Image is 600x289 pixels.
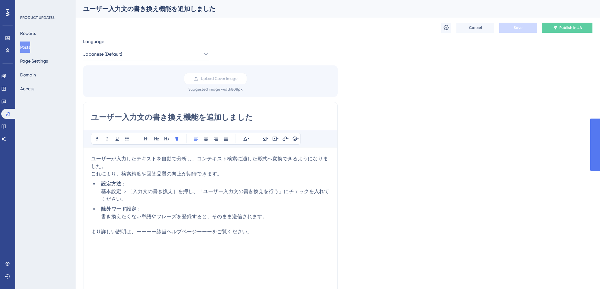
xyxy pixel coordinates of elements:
span: Publish in JA [559,25,582,30]
span: Upload Cover Image [201,76,237,81]
span: ： [121,181,126,187]
input: Post Title [91,112,330,122]
button: Page Settings [20,55,48,67]
strong: 除外ワード設定 [101,206,136,212]
span: Japanese (Default) [83,50,122,58]
span: Cancel [469,25,482,30]
div: Suggested image width 808 px [188,87,243,92]
button: Access [20,83,34,94]
span: ユーザーが入力したテキストを自動で分析し、コンテキスト検索に適した形式へ変換できるようになりました。 [91,156,328,169]
span: 書き換えたくない単語やフレーズを登録すると、そのまま送信されます。 [101,214,267,220]
span: これにより、検索精度や回答品質の向上が期待できます。 [91,171,222,177]
iframe: UserGuiding AI Assistant Launcher [574,264,592,283]
button: Publish in JA [542,23,592,33]
button: Posts [20,42,30,53]
strong: 設定方法 [101,181,121,187]
button: Reports [20,28,36,39]
button: Japanese (Default) [83,48,209,60]
span: Save [514,25,523,30]
button: Domain [20,69,36,81]
button: Cancel [456,23,494,33]
span: ： [136,206,141,212]
span: 基本設定 ＞［入力文の書き換え］を押し、「ユーザー入力文の書き換えを行う」にチェックを入れてください。 [101,188,329,202]
span: Language [83,38,104,45]
div: PRODUCT UPDATES [20,15,54,20]
span: より詳しい説明は、ーーーー該当ヘルプページーーーをご覧ください。 [91,229,252,235]
button: Save [499,23,537,33]
div: ユーザー入力文の書き換え機能を追加しました [83,4,577,13]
